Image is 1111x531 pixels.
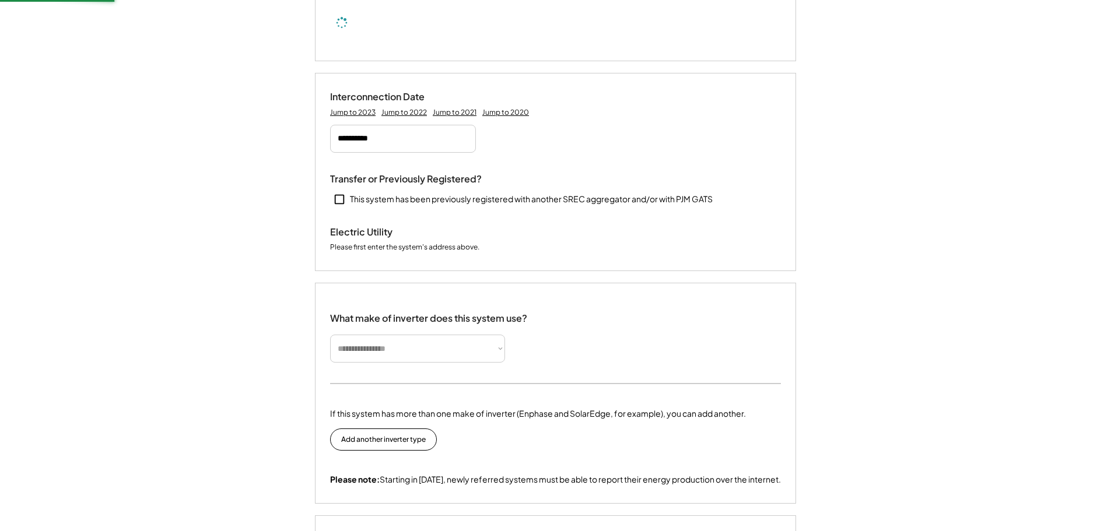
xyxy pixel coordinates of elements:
div: This system has been previously registered with another SREC aggregator and/or with PJM GATS [350,194,713,205]
div: Starting in [DATE], newly referred systems must be able to report their energy production over th... [330,474,781,486]
button: Add another inverter type [330,428,437,451]
div: What make of inverter does this system use? [330,301,527,327]
div: Jump to 2020 [482,108,529,117]
div: Please first enter the system's address above. [330,242,479,253]
div: Transfer or Previously Registered? [330,173,482,185]
div: Jump to 2021 [433,108,476,117]
strong: Please note: [330,474,380,484]
div: Interconnection Date [330,91,447,103]
div: Jump to 2023 [330,108,376,117]
div: Electric Utility [330,226,447,238]
div: Jump to 2022 [381,108,427,117]
div: If this system has more than one make of inverter (Enphase and SolarEdge, for example), you can a... [330,407,746,420]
